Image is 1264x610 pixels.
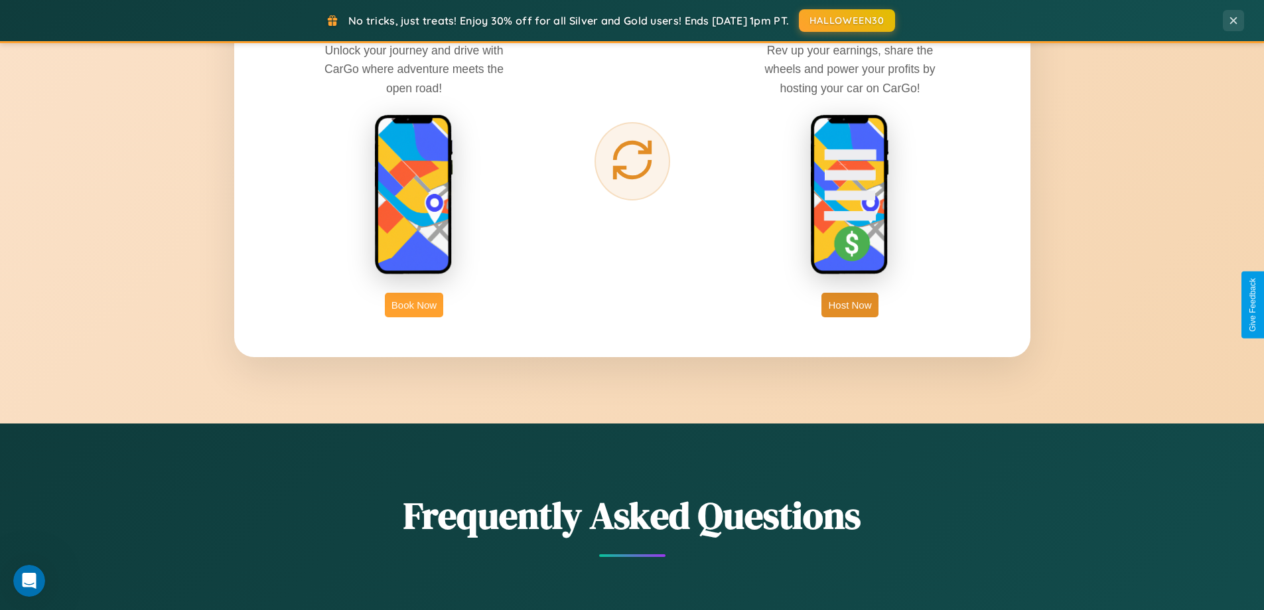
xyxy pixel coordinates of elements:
span: No tricks, just treats! Enjoy 30% off for all Silver and Gold users! Ends [DATE] 1pm PT. [348,14,789,27]
iframe: Intercom live chat [13,565,45,597]
img: rent phone [374,114,454,276]
p: Unlock your journey and drive with CarGo where adventure meets the open road! [315,41,514,97]
button: Book Now [385,293,443,317]
button: HALLOWEEN30 [799,9,895,32]
div: Give Feedback [1248,278,1257,332]
button: Host Now [821,293,878,317]
p: Rev up your earnings, share the wheels and power your profits by hosting your car on CarGo! [750,41,949,97]
img: host phone [810,114,890,276]
h2: Frequently Asked Questions [234,490,1030,541]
